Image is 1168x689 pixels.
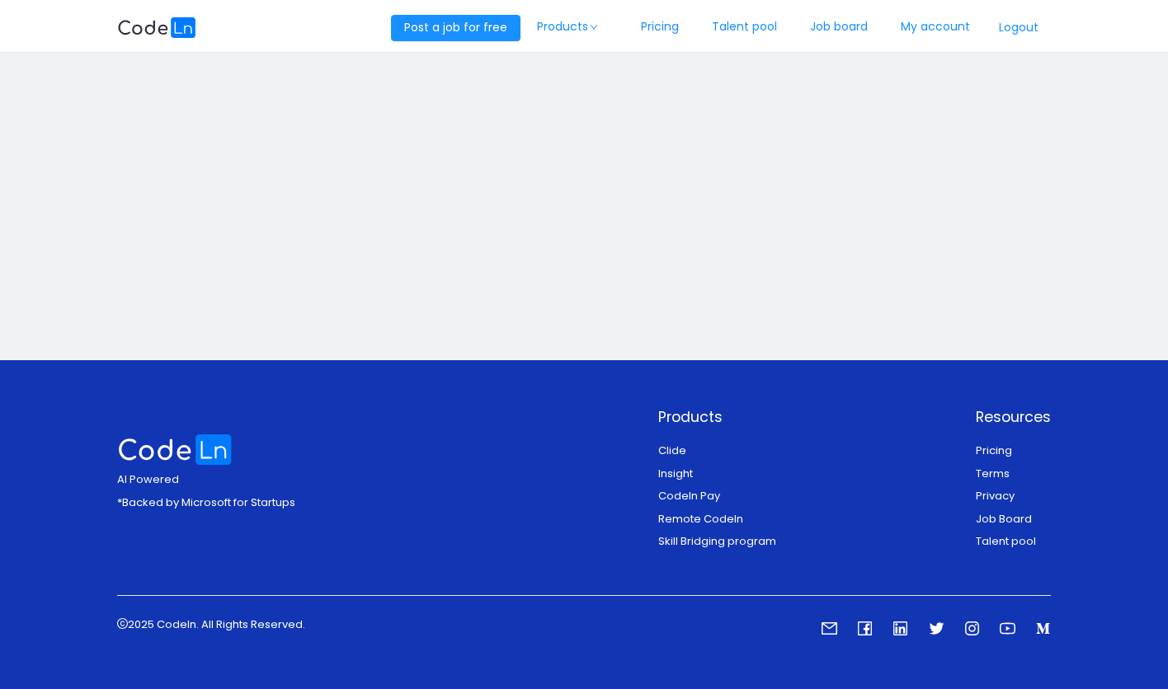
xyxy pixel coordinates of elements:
a: icon: youtube [1000,622,1015,638]
button: Post a job for free [391,15,520,41]
a: icon: instagram [964,622,980,638]
i: icon: linkedin [892,621,908,636]
p: *Backed by Microsoft for Startups [117,494,295,511]
span: AI Powered [117,471,179,487]
p: Resources [976,406,1051,428]
a: Pricing [976,443,1012,458]
p: Products [658,406,776,428]
a: Job Board [976,511,1032,527]
a: icon: linkedin [892,622,908,638]
i: icon: instagram [964,621,980,636]
button: Logout [987,15,1051,41]
a: Terms [976,466,1010,481]
a: Post a job for free [391,19,520,35]
i: icon: facebook [857,621,873,636]
i: icon: twitter [929,621,944,636]
a: icon: twitter [929,622,944,638]
img: logobg.f302741d.svg [117,17,196,38]
a: icon: facebook [857,622,873,638]
a: icon: mail [822,622,837,638]
i: icon: mail [822,621,837,636]
p: 2025 Codeln. All Rights Reserved. [117,616,305,633]
a: Codeln Pay [658,488,720,504]
i: icon: down [590,23,600,31]
i: icon: copyright [117,618,128,629]
a: icon: medium [1035,622,1051,638]
a: Privacy [976,488,1015,504]
a: Skill Bridging program [658,533,776,549]
img: logo [117,434,233,465]
a: Talent pool [976,533,1036,549]
a: Clide [658,443,686,458]
a: Insight [658,466,693,481]
a: Remote Codeln [658,511,743,527]
i: icon: youtube [1000,621,1015,636]
i: icon: medium [1035,621,1051,636]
